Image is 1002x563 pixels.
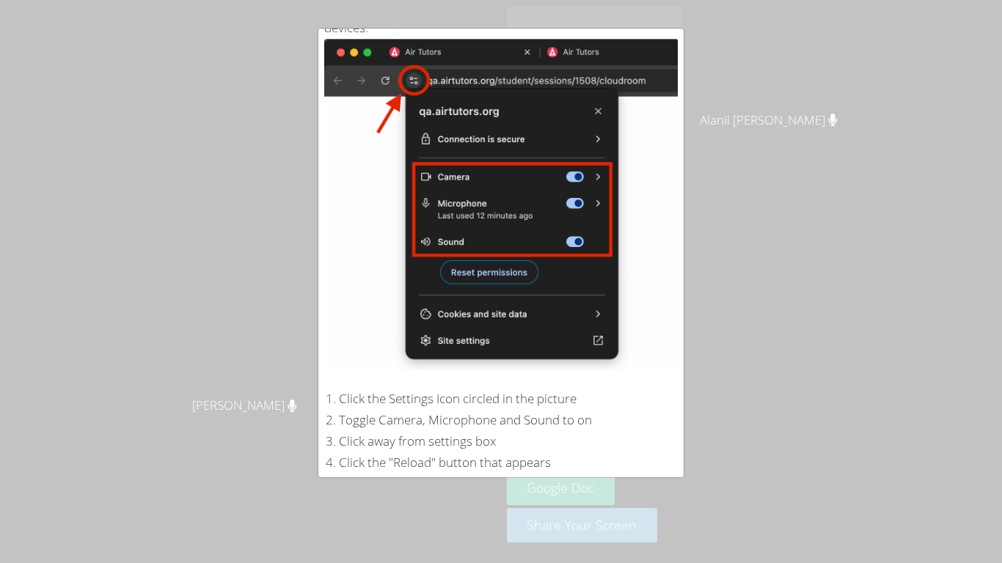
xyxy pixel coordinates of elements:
li: Toggle Camera, Microphone and Sound to on [339,410,678,431]
img: Cloud Room Debug [324,39,678,370]
li: Click the "Reload" button that appears [339,452,678,474]
li: Click the Settings Icon circled in the picture [339,389,678,410]
li: Click away from settings box [339,431,678,452]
